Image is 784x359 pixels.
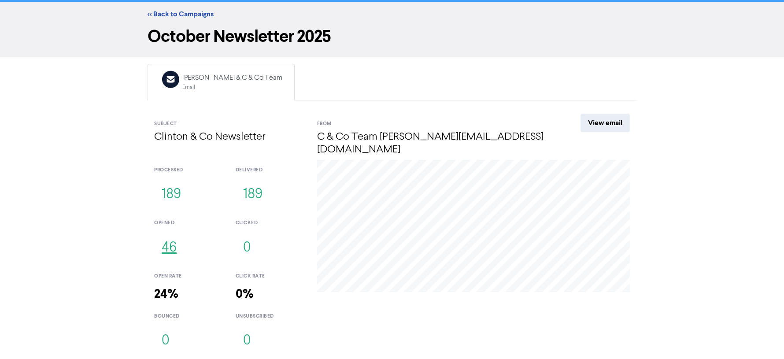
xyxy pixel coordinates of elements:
div: opened [154,219,222,227]
strong: 0% [236,286,254,302]
div: From [317,120,548,128]
button: 0 [236,233,259,263]
a: View email [581,114,630,132]
div: clicked [236,219,304,227]
div: Email [182,83,282,92]
button: 189 [154,180,189,209]
strong: 24% [154,286,178,302]
h1: October Newsletter 2025 [148,26,636,47]
div: delivered [236,167,304,174]
h4: C & Co Team [PERSON_NAME][EMAIL_ADDRESS][DOMAIN_NAME] [317,131,548,156]
h4: Clinton & Co Newsletter [154,131,304,144]
button: 46 [154,233,184,263]
div: click rate [236,273,304,280]
a: << Back to Campaigns [148,10,214,19]
iframe: Chat Widget [740,317,784,359]
div: unsubscribed [236,313,304,320]
button: 0 [236,326,259,355]
button: 189 [236,180,270,209]
button: 0 [154,326,177,355]
div: open rate [154,273,222,280]
div: processed [154,167,222,174]
div: [PERSON_NAME] & C & Co Team [182,73,282,83]
div: Subject [154,120,304,128]
div: bounced [154,313,222,320]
